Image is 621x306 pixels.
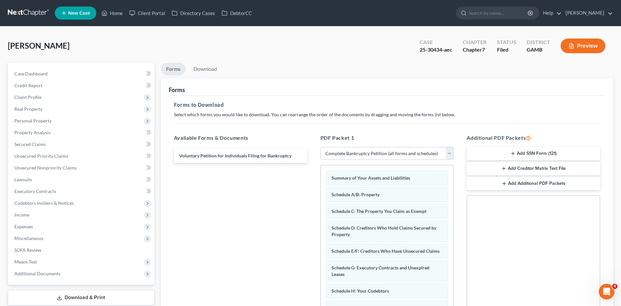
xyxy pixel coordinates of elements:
[562,7,613,19] a: [PERSON_NAME]
[497,39,516,46] div: Status
[527,46,550,54] div: GAMB
[14,271,60,276] span: Additional Documents
[463,46,487,54] div: Chapter
[218,7,255,19] a: DebtorCC
[482,46,485,53] span: 7
[420,46,452,54] div: 25-30434-aec
[9,150,154,162] a: Unsecured Priority Claims
[9,244,154,256] a: SOFA Review
[188,63,222,75] a: Download
[14,177,32,182] span: Lawsuits
[14,165,77,170] span: Unsecured Nonpriority Claims
[332,175,410,181] span: Summary of Your Assets and Liabilities
[14,130,51,135] span: Property Analysis
[332,288,389,294] span: Schedule H: Your Codebtors
[14,200,74,206] span: Codebtors Insiders & Notices
[14,188,56,194] span: Executory Contracts
[9,80,154,91] a: Credit Report
[14,153,68,159] span: Unsecured Priority Claims
[467,177,600,190] button: Add Additional PDF Packets
[9,174,154,185] a: Lawsuits
[126,7,168,19] a: Client Portal
[174,134,307,142] h5: Available Forms & Documents
[467,162,600,175] button: Add Creditor Matrix Text File
[8,41,70,50] span: [PERSON_NAME]
[14,106,42,112] span: Real Property
[467,147,600,161] button: Add SSN Form (121)
[497,46,516,54] div: Filed
[169,86,185,94] div: Forms
[14,235,43,241] span: Miscellaneous
[14,71,48,76] span: Case Dashboard
[469,7,529,19] input: Search by name...
[14,141,46,147] span: Secured Claims
[14,212,29,217] span: Income
[612,284,617,289] span: 4
[14,224,33,229] span: Expenses
[332,208,427,214] span: Schedule C: The Property You Claim as Exempt
[332,192,380,197] span: Schedule A/B: Property
[8,290,154,305] a: Download & Print
[14,118,52,123] span: Personal Property
[463,39,487,46] div: Chapter
[14,259,37,265] span: Means Test
[527,39,550,46] div: District
[9,127,154,138] a: Property Analysis
[168,7,218,19] a: Directory Cases
[9,138,154,150] a: Secured Claims
[14,247,41,253] span: SOFA Review
[161,63,186,75] a: Forms
[179,153,291,158] span: Voluntary Petition for Individuals Filing for Bankruptcy
[599,284,614,299] iframe: Intercom live chat
[420,39,452,46] div: Case
[561,39,605,53] button: Preview
[98,7,126,19] a: Home
[332,248,440,254] span: Schedule E/F: Creditors Who Have Unsecured Claims
[9,162,154,174] a: Unsecured Nonpriority Claims
[540,7,562,19] a: Help
[9,68,154,80] a: Case Dashboard
[332,225,436,237] span: Schedule D: Creditors Who Hold Claims Secured by Property
[332,265,429,277] span: Schedule G: Executory Contracts and Unexpired Leases
[320,134,454,142] h5: PDF Packet 1
[68,11,90,16] span: New Case
[14,94,41,100] span: Client Profile
[14,83,42,88] span: Credit Report
[174,111,600,118] p: Select which forms you would like to download. You can rearrange the order of the documents by dr...
[467,134,600,142] h5: Additional PDF Packets
[9,185,154,197] a: Executory Contracts
[174,101,600,109] h5: Forms to Download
